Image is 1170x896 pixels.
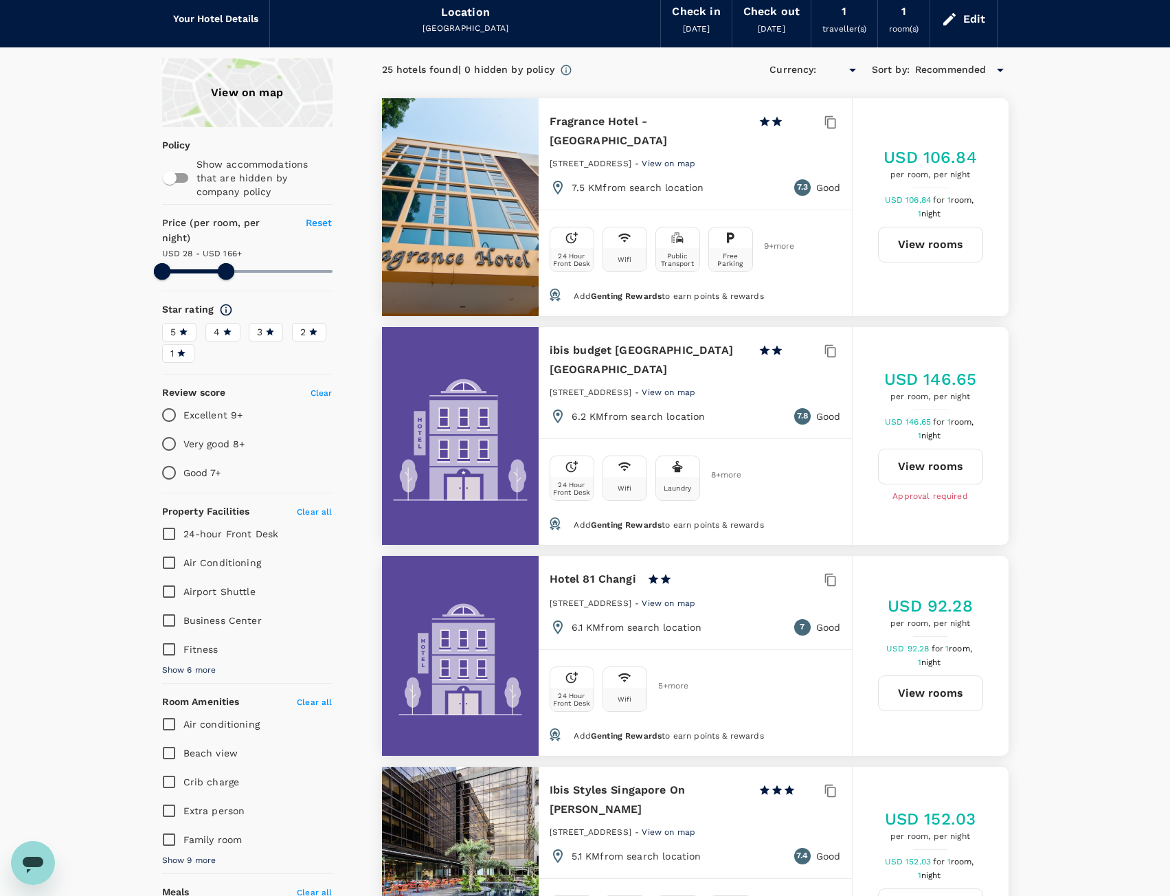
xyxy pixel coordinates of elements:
[885,195,934,205] span: USD 106.84
[553,252,591,267] div: 24 Hour Front Desk
[816,410,841,423] p: Good
[572,620,702,634] p: 6.1 KM from search location
[183,748,238,759] span: Beach view
[591,731,662,741] span: Genting Rewards
[183,557,261,568] span: Air Conditioning
[635,598,642,608] span: -
[884,168,977,182] span: per room, per night
[797,410,808,423] span: 7.8
[712,252,750,267] div: Free Parking
[800,620,805,634] span: 7
[963,10,986,29] div: Edit
[297,507,332,517] span: Clear all
[843,60,862,80] button: Open
[921,658,941,667] span: night
[183,644,218,655] span: Fitness
[183,437,245,451] p: Very good 8+
[591,291,662,301] span: Genting Rewards
[306,217,333,228] span: Reset
[884,146,977,168] h5: USD 106.84
[196,157,331,199] p: Show accommodations that are hidden by company policy
[618,484,632,492] div: Wifi
[183,466,221,480] p: Good 7+
[642,598,695,608] span: View on map
[550,781,747,819] h6: Ibis Styles Singapore On [PERSON_NAME]
[932,644,945,653] span: for
[162,695,240,710] h6: Room Amenities
[664,484,691,492] div: Laundry
[915,63,987,78] span: Recommended
[816,849,841,863] p: Good
[635,159,642,168] span: -
[382,63,554,78] div: 25 hotels found | 0 hidden by policy
[553,692,591,707] div: 24 Hour Front Desk
[659,252,697,267] div: Public Transport
[183,615,262,626] span: Business Center
[816,181,841,194] p: Good
[885,417,934,427] span: USD 146.65
[921,871,941,880] span: night
[884,390,977,404] span: per room, per night
[918,209,943,219] span: 1
[550,388,631,397] span: [STREET_ADDRESS]
[878,675,983,711] button: View rooms
[642,827,695,837] span: View on map
[441,3,490,22] div: Location
[183,408,243,422] p: Excellent 9+
[888,595,972,617] h5: USD 92.28
[642,388,695,397] span: View on map
[642,386,695,397] a: View on map
[635,827,642,837] span: -
[550,341,747,379] h6: ibis budget [GEOGRAPHIC_DATA] [GEOGRAPHIC_DATA]
[947,417,976,427] span: 1
[901,2,906,21] div: 1
[658,682,679,691] span: 5 + more
[257,325,262,339] span: 3
[162,302,214,317] h6: Star rating
[769,63,816,78] h6: Currency :
[574,520,763,530] span: Add to earn points & rewards
[183,528,279,539] span: 24-hour Front Desk
[642,159,695,168] span: View on map
[183,834,243,845] span: Family room
[574,291,763,301] span: Add to earn points & rewards
[822,24,866,34] span: traveller(s)
[591,520,662,530] span: Genting Rewards
[219,303,233,317] svg: Star ratings are awarded to properties to represent the quality of services, facilities, and amen...
[572,849,701,863] p: 5.1 KM from search location
[173,12,259,27] h6: Your Hotel Details
[281,22,649,36] div: [GEOGRAPHIC_DATA]
[918,871,943,880] span: 1
[921,431,941,440] span: night
[949,644,972,653] span: room,
[842,2,846,21] div: 1
[550,598,631,608] span: [STREET_ADDRESS]
[162,854,216,868] span: Show 9 more
[951,195,974,205] span: room,
[162,504,250,519] h6: Property Facilities
[162,58,333,127] a: View on map
[918,658,943,667] span: 1
[635,388,642,397] span: -
[553,481,591,496] div: 24 Hour Front Desk
[796,849,808,863] span: 7.4
[816,620,841,634] p: Good
[297,697,332,707] span: Clear all
[878,227,983,262] button: View rooms
[572,410,706,423] p: 6.2 KM from search location
[170,325,176,339] span: 5
[214,325,220,339] span: 4
[933,195,947,205] span: for
[550,159,631,168] span: [STREET_ADDRESS]
[947,195,976,205] span: 1
[300,325,306,339] span: 2
[162,216,290,246] h6: Price (per room, per night)
[711,471,732,480] span: 8 + more
[183,805,245,816] span: Extra person
[758,24,785,34] span: [DATE]
[951,857,974,866] span: room,
[162,138,171,152] p: Policy
[162,664,216,677] span: Show 6 more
